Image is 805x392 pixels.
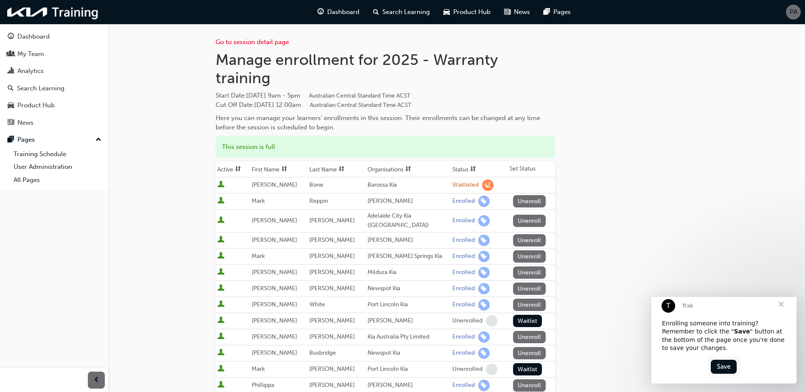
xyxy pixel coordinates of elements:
a: Go to session detail page [216,38,289,46]
span: news-icon [8,119,14,127]
a: search-iconSearch Learning [366,3,437,21]
div: Waitlisted [452,181,479,189]
b: Save [82,31,98,38]
span: search-icon [373,7,379,17]
span: Australian Central Standard Time ACST [310,101,411,109]
span: User is active [217,181,224,189]
div: Enrolling someone into training? Remember to click the " " button at the bottom of the page once ... [11,22,135,56]
span: User is active [217,216,224,225]
button: Waitlist [513,315,542,327]
div: News [17,118,34,128]
span: [PERSON_NAME] [252,217,297,224]
div: This session is full [216,136,555,158]
div: Enrolled [452,301,475,309]
span: learningRecordVerb_ENROLL-icon [478,331,490,343]
div: Kia Australia Pty Limited [367,332,449,342]
span: news-icon [504,7,510,17]
a: Dashboard [3,29,105,45]
button: Unenroll [513,195,546,207]
button: Unenroll [513,215,546,227]
span: pages-icon [544,7,550,17]
div: Enrolled [452,381,475,389]
a: Search Learning [3,81,105,96]
a: All Pages [10,174,105,187]
span: sorting-icon [339,166,345,173]
div: [PERSON_NAME] [367,196,449,206]
a: User Administration [10,160,105,174]
span: [PERSON_NAME] [252,349,297,356]
span: User is active [217,284,224,293]
span: Pages [553,7,571,17]
div: Adelaide City Kia ([GEOGRAPHIC_DATA]) [367,211,449,230]
span: sorting-icon [281,166,287,173]
button: Unenroll [513,331,546,343]
span: User is active [217,349,224,357]
span: chart-icon [8,67,14,75]
span: car-icon [443,7,450,17]
a: Training Schedule [10,148,105,161]
h1: Manage enrollment for 2025 - Warranty training [216,50,555,87]
span: pages-icon [8,136,14,144]
span: User is active [217,300,224,309]
span: Start Date : [216,91,555,101]
a: Analytics [3,63,105,79]
span: guage-icon [8,33,14,41]
span: prev-icon [93,375,100,386]
span: learningRecordVerb_ENROLL-icon [478,283,490,294]
span: [PERSON_NAME] [252,333,297,340]
span: User is active [217,381,224,389]
span: User is active [217,333,224,341]
span: learningRecordVerb_NONE-icon [486,315,497,327]
div: Enrolled [452,269,475,277]
span: Busbridge [309,349,336,356]
iframe: Intercom live chat message [651,297,797,384]
div: Enrolled [452,333,475,341]
th: Toggle SortBy [366,161,451,177]
span: up-icon [95,134,101,146]
th: Set Status [508,161,555,177]
span: learningRecordVerb_ENROLL-icon [478,196,490,207]
a: car-iconProduct Hub [437,3,497,21]
div: Product Hub [17,101,55,110]
span: Bone [309,181,323,188]
span: guage-icon [317,7,324,17]
div: Dashboard [17,32,50,42]
th: Toggle SortBy [250,161,308,177]
a: News [3,115,105,131]
span: search-icon [8,85,14,92]
span: Product Hub [453,7,491,17]
div: Newspot Kia [367,284,449,294]
div: Here you can manage your learners' enrollments in this session. Their enrollments can be changed ... [216,113,555,132]
button: Unenroll [513,283,546,295]
div: [PERSON_NAME] [367,235,449,245]
button: Unenroll [513,234,546,246]
div: Enrolled [452,197,475,205]
img: kia-training [4,3,102,21]
span: Search Learning [382,7,430,17]
div: Enrolled [452,349,475,357]
button: PA [786,5,801,20]
span: sorting-icon [405,166,411,173]
span: [PERSON_NAME] [309,381,355,389]
span: User is active [217,252,224,260]
div: Unenrolled [452,317,482,325]
span: learningRecordVerb_ENROLL-icon [478,215,490,227]
div: Analytics [17,66,44,76]
span: [PERSON_NAME] [252,317,297,324]
a: pages-iconPages [537,3,578,21]
span: [PERSON_NAME] [252,181,297,188]
th: Toggle SortBy [451,161,508,177]
span: learningRecordVerb_ENROLL-icon [478,235,490,246]
div: [PERSON_NAME] [367,381,449,390]
div: Enrolled [452,252,475,260]
span: [PERSON_NAME] [252,269,297,276]
a: Product Hub [3,98,105,113]
span: [PERSON_NAME] [309,365,355,372]
a: guage-iconDashboard [311,3,366,21]
span: Phillippa [252,381,274,389]
span: User is active [217,197,224,205]
div: [PERSON_NAME] [367,316,449,326]
div: [PERSON_NAME] Springs Kia [367,252,449,261]
button: DashboardMy TeamAnalyticsSearch LearningProduct HubNews [3,27,105,132]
